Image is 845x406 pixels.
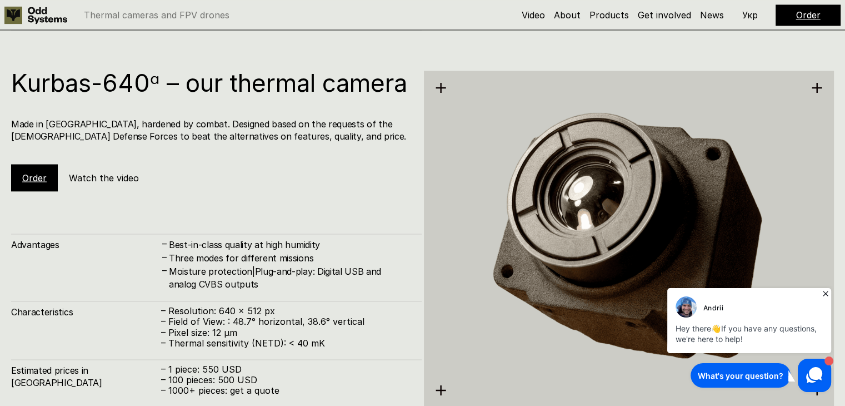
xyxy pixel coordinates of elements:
h1: Kurbas-640ᵅ – our thermal camera [11,71,411,95]
h4: Characteristics [11,305,161,318]
p: – 1000+ pieces: get a quote [161,385,411,395]
a: Order [22,172,47,183]
p: – Thermal sensitivity (NETD): < 40 mK [161,338,411,348]
h4: – [162,251,167,263]
h4: Estimated prices in [GEOGRAPHIC_DATA] [11,364,161,389]
p: – Field of View: : 48.7° horizontal, 38.6° vertical [161,316,411,326]
h4: – [162,237,167,249]
h4: Advantages [11,238,161,250]
p: – Pixel size: 12 µm [161,327,411,338]
p: Укр [742,11,758,19]
a: News [700,9,724,21]
h4: Three modes for different missions [169,251,411,264]
h4: Made in [GEOGRAPHIC_DATA], hardened by combat. Designed based on the requests of the [DEMOGRAPHIC... [11,117,411,142]
h4: Moisture protection|Plug-and-play: Digital USB and analog CVBS outputs [169,265,411,290]
p: – 100 pieces: 500 USD [161,374,411,385]
h4: – [162,264,167,276]
iframe: HelpCrunch [664,285,834,395]
h5: Watch the video [69,171,139,184]
h4: Best-in-class quality at high humidity [169,238,411,250]
a: Order [796,9,821,21]
p: – Resolution: 640 x 512 px [161,305,411,316]
a: Products [589,9,629,21]
p: Thermal cameras and FPV drones [84,11,229,19]
a: Get involved [638,9,691,21]
p: – 1 piece: 550 USD [161,364,411,374]
a: About [554,9,581,21]
a: Video [522,9,545,21]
